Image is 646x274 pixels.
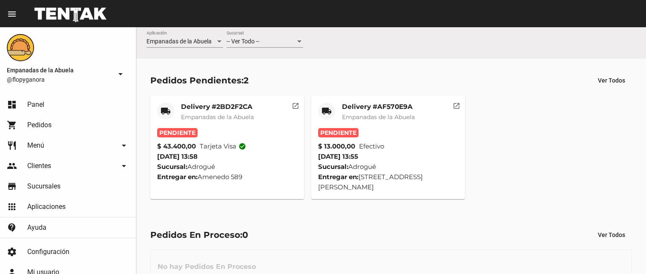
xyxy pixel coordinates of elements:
span: Empanadas de la Abuela [342,113,415,121]
span: [DATE] 13:58 [157,152,198,160]
iframe: chat widget [610,240,637,265]
span: Efectivo [359,141,384,151]
strong: Sucursal: [318,163,348,171]
span: Clientes [27,162,51,170]
span: Pendiente [318,128,359,137]
span: 0 [242,230,248,240]
mat-icon: open_in_new [453,101,460,108]
div: Pedidos En Proceso: [150,228,248,242]
button: Ver Todos [591,73,632,88]
mat-icon: people [7,161,17,171]
strong: Entregar en: [318,173,359,181]
span: Ver Todos [598,231,625,238]
mat-card-title: Delivery #2BD2F2CA [181,103,254,111]
span: Menú [27,141,44,150]
mat-icon: shopping_cart [7,120,17,130]
div: Pedidos Pendientes: [150,74,249,87]
mat-icon: open_in_new [292,101,299,108]
mat-icon: arrow_drop_down [115,69,126,79]
span: [DATE] 13:55 [318,152,358,160]
span: Pedidos [27,121,52,129]
span: -- Ver Todo -- [227,38,259,45]
strong: Sucursal: [157,163,187,171]
span: Ver Todos [598,77,625,84]
mat-icon: settings [7,247,17,257]
strong: $ 43.400,00 [157,141,196,151]
mat-icon: apps [7,202,17,212]
mat-icon: store [7,181,17,191]
mat-icon: restaurant [7,140,17,151]
mat-icon: contact_support [7,223,17,233]
mat-icon: dashboard [7,100,17,110]
mat-icon: menu [7,9,17,19]
span: Configuración [27,248,69,256]
div: Adrogué [157,162,297,172]
span: 2 [244,75,249,86]
span: Tarjeta visa [200,141,246,151]
mat-icon: local_shipping [161,106,171,116]
strong: $ 13.000,00 [318,141,355,151]
div: [STREET_ADDRESS][PERSON_NAME] [318,172,458,192]
span: Empanadas de la Abuela [146,38,212,45]
mat-icon: arrow_drop_down [119,140,129,151]
span: Empanadas de la Abuela [7,65,112,75]
button: Ver Todos [591,227,632,243]
mat-icon: check_circle [238,143,246,150]
strong: Entregar en: [157,173,198,181]
span: Ayuda [27,223,46,232]
div: Amenedo 589 [157,172,297,182]
span: Empanadas de la Abuela [181,113,254,121]
mat-icon: local_shipping [322,106,332,116]
span: Aplicaciones [27,203,66,211]
span: Pendiente [157,128,198,137]
span: Panel [27,100,44,109]
span: Sucursales [27,182,60,191]
div: Adrogué [318,162,458,172]
mat-card-title: Delivery #AF570E9A [342,103,415,111]
mat-icon: arrow_drop_down [119,161,129,171]
span: @flopyganora [7,75,112,84]
img: f0136945-ed32-4f7c-91e3-a375bc4bb2c5.png [7,34,34,61]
